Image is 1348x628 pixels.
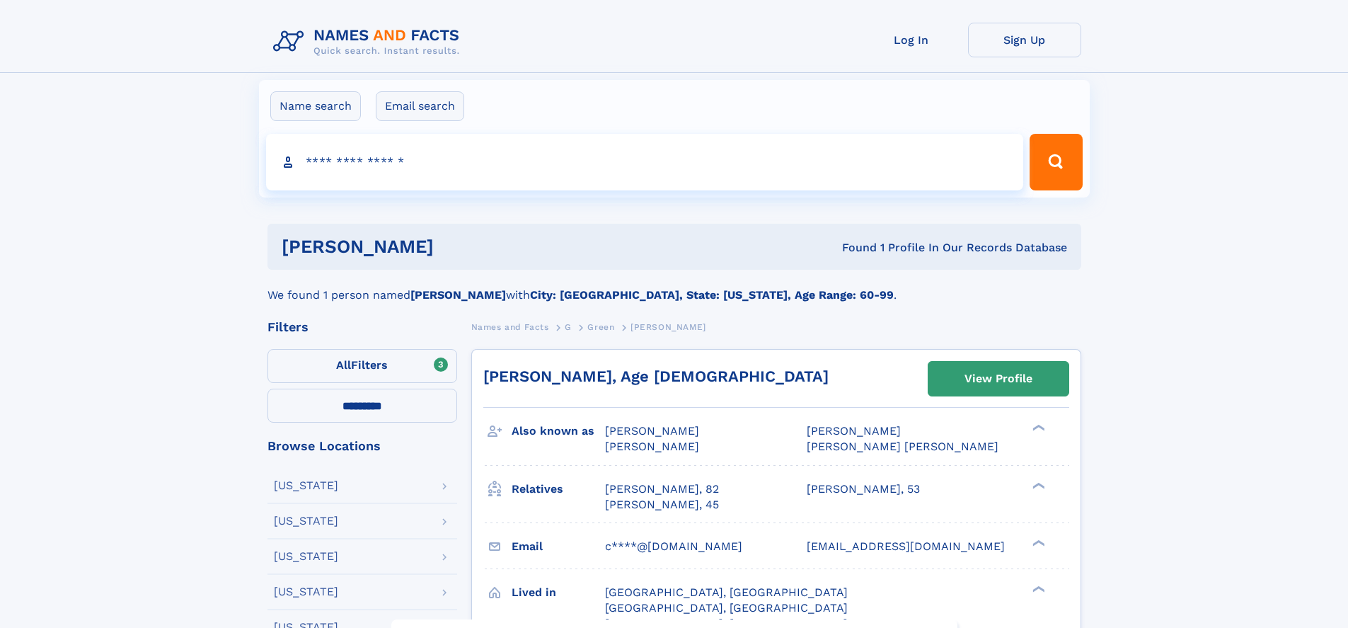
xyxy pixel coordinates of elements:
[274,586,338,598] div: [US_STATE]
[807,440,998,453] span: [PERSON_NAME] [PERSON_NAME]
[638,240,1067,256] div: Found 1 Profile In Our Records Database
[565,322,572,332] span: G
[605,424,699,438] span: [PERSON_NAME]
[855,23,968,57] a: Log In
[270,91,361,121] label: Name search
[410,288,506,302] b: [PERSON_NAME]
[1029,584,1046,593] div: ❯
[1030,134,1082,190] button: Search Button
[530,288,894,302] b: City: [GEOGRAPHIC_DATA], State: [US_STATE], Age Range: 60-99
[807,539,1005,553] span: [EMAIL_ADDRESS][DOMAIN_NAME]
[266,134,1024,190] input: search input
[1029,423,1046,433] div: ❯
[807,481,920,497] a: [PERSON_NAME], 53
[605,586,848,599] span: [GEOGRAPHIC_DATA], [GEOGRAPHIC_DATA]
[565,318,572,336] a: G
[376,91,464,121] label: Email search
[807,424,901,438] span: [PERSON_NAME]
[483,367,829,385] a: [PERSON_NAME], Age [DEMOGRAPHIC_DATA]
[274,480,338,491] div: [US_STATE]
[630,322,706,332] span: [PERSON_NAME]
[605,601,848,615] span: [GEOGRAPHIC_DATA], [GEOGRAPHIC_DATA]
[267,321,457,333] div: Filters
[1029,481,1046,490] div: ❯
[471,318,549,336] a: Names and Facts
[587,318,614,336] a: Green
[512,535,605,559] h3: Email
[605,497,719,513] a: [PERSON_NAME], 45
[1029,538,1046,547] div: ❯
[336,358,351,372] span: All
[605,481,719,497] a: [PERSON_NAME], 82
[512,477,605,501] h3: Relatives
[274,515,338,527] div: [US_STATE]
[267,440,457,452] div: Browse Locations
[267,270,1081,304] div: We found 1 person named with .
[605,440,699,453] span: [PERSON_NAME]
[968,23,1081,57] a: Sign Up
[587,322,614,332] span: Green
[512,419,605,443] h3: Also known as
[274,551,338,562] div: [US_STATE]
[267,23,471,61] img: Logo Names and Facts
[512,581,605,605] h3: Lived in
[282,238,638,256] h1: [PERSON_NAME]
[928,362,1068,396] a: View Profile
[267,349,457,383] label: Filters
[964,362,1032,395] div: View Profile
